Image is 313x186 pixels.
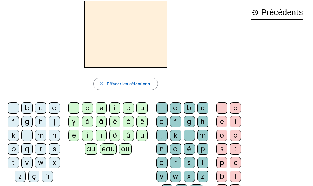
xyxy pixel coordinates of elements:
div: g [21,116,33,127]
div: h [197,116,208,127]
div: k [170,130,181,141]
div: s [49,143,60,155]
div: c [197,102,208,114]
div: l [230,171,241,182]
div: ô [109,130,120,141]
div: w [35,157,46,168]
div: k [8,130,19,141]
div: z [15,171,26,182]
div: j [49,116,60,127]
div: o [123,102,134,114]
div: a [170,102,181,114]
div: e [96,102,107,114]
div: ë [68,130,79,141]
div: x [49,157,60,168]
div: p [8,143,19,155]
div: ç [28,171,39,182]
div: c [230,157,241,168]
span: Effacer les sélections [107,80,150,88]
div: û [123,130,134,141]
div: v [156,171,168,182]
div: m [35,130,46,141]
div: n [49,130,60,141]
div: p [197,143,208,155]
div: b [21,102,33,114]
div: t [197,157,208,168]
div: d [156,116,168,127]
div: r [35,143,46,155]
button: Effacer les sélections [93,78,158,90]
div: î [82,130,93,141]
div: q [21,143,33,155]
div: w [170,171,181,182]
div: x [184,171,195,182]
div: z [197,171,208,182]
div: é [123,116,134,127]
div: o [216,130,227,141]
div: ou [119,143,132,155]
div: m [197,130,208,141]
div: i [109,102,120,114]
div: eau [100,143,117,155]
div: fr [42,171,53,182]
div: b [184,102,195,114]
h3: Précédents [251,6,303,20]
div: j [156,130,168,141]
div: s [216,143,227,155]
div: q [156,157,168,168]
div: l [184,130,195,141]
div: ï [96,130,107,141]
div: y [68,116,79,127]
div: é [184,143,195,155]
div: n [156,143,168,155]
div: c [35,102,46,114]
div: ê [136,116,148,127]
div: h [35,116,46,127]
div: o [170,143,181,155]
div: t [230,143,241,155]
div: g [184,116,195,127]
div: r [170,157,181,168]
div: a [82,102,93,114]
div: v [21,157,33,168]
div: p [216,157,227,168]
div: f [8,116,19,127]
div: u [136,102,148,114]
div: â [96,116,107,127]
div: au [85,143,97,155]
div: s [184,157,195,168]
div: d [230,130,241,141]
div: a [230,102,241,114]
div: b [216,171,227,182]
mat-icon: close [99,81,104,87]
div: ü [136,130,148,141]
div: è [109,116,120,127]
div: à [82,116,93,127]
div: l [21,130,33,141]
div: t [8,157,19,168]
div: e [216,116,227,127]
div: d [49,102,60,114]
div: i [230,116,241,127]
div: f [170,116,181,127]
mat-icon: history [251,9,259,16]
